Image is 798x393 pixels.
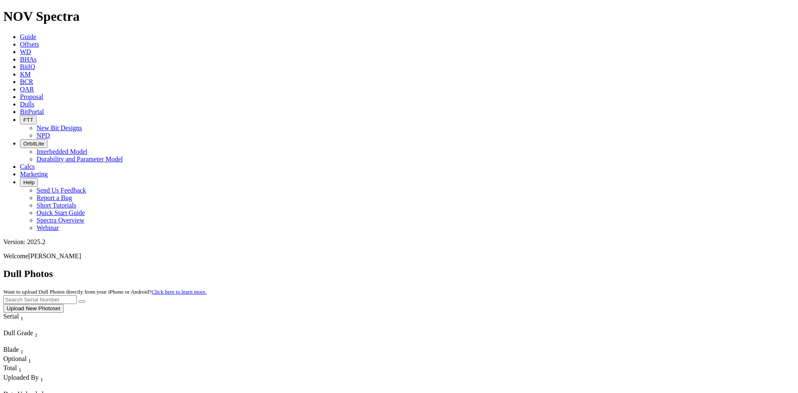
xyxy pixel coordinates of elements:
[3,268,795,279] h2: Dull Photos
[28,355,31,362] span: Sort None
[23,117,33,123] span: FTT
[3,364,32,373] div: Total Sort None
[28,252,81,260] span: [PERSON_NAME]
[3,364,17,371] span: Total
[3,313,39,322] div: Serial Sort None
[20,63,35,70] a: BitIQ
[19,364,22,371] span: Sort None
[20,41,39,48] a: Offsets
[20,178,38,187] button: Help
[3,364,32,373] div: Sort None
[20,313,23,320] span: Sort None
[28,358,31,364] sub: 1
[3,329,33,336] span: Dull Grade
[3,374,39,381] span: Uploaded By
[37,217,84,224] a: Spectra Overview
[3,355,27,362] span: Optional
[37,209,85,216] a: Quick Start Guide
[3,346,32,355] div: Blade Sort None
[20,171,48,178] a: Marketing
[3,238,795,246] div: Version: 2025.2
[23,141,44,147] span: OrbitLite
[20,33,36,40] a: Guide
[20,48,31,55] a: WD
[3,322,39,329] div: Column Menu
[20,349,23,355] sub: 1
[20,116,37,124] button: FTT
[3,346,19,353] span: Blade
[20,93,43,100] a: Proposal
[3,329,62,339] div: Dull Grade Sort None
[37,202,76,209] a: Short Tutorials
[35,329,38,336] span: Sort None
[37,187,86,194] a: Send Us Feedback
[20,56,37,63] a: BHAs
[20,163,35,170] a: Calcs
[40,376,43,383] sub: 1
[3,355,32,364] div: Sort None
[19,367,22,373] sub: 1
[3,304,64,313] button: Upload New Photoset
[20,71,31,78] a: KM
[23,179,34,185] span: Help
[3,313,39,329] div: Sort None
[3,9,795,24] h1: NOV Spectra
[20,86,34,93] a: OAR
[3,339,62,346] div: Column Menu
[152,289,207,295] a: Click here to learn more.
[37,194,72,201] a: Report a Bug
[3,346,32,355] div: Sort None
[35,332,38,338] sub: 1
[3,289,207,295] small: Want to upload Dull Photos directly from your iPhone or Android?
[3,313,19,320] span: Serial
[37,132,50,139] a: NPD
[20,78,33,85] a: BCR
[3,295,77,304] input: Search Serial Number
[20,139,47,148] button: OrbitLite
[3,374,82,383] div: Uploaded By Sort None
[3,383,82,391] div: Column Menu
[20,101,34,108] a: Dulls
[3,329,62,346] div: Sort None
[3,374,82,391] div: Sort None
[37,156,123,163] a: Durability and Parameter Model
[3,355,32,364] div: Optional Sort None
[3,252,795,260] p: Welcome
[20,346,23,353] span: Sort None
[37,148,87,155] a: Interbedded Model
[40,374,43,381] span: Sort None
[20,315,23,321] sub: 1
[37,224,59,231] a: Webinar
[20,108,44,115] a: BitPortal
[37,124,82,131] a: New Bit Designs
